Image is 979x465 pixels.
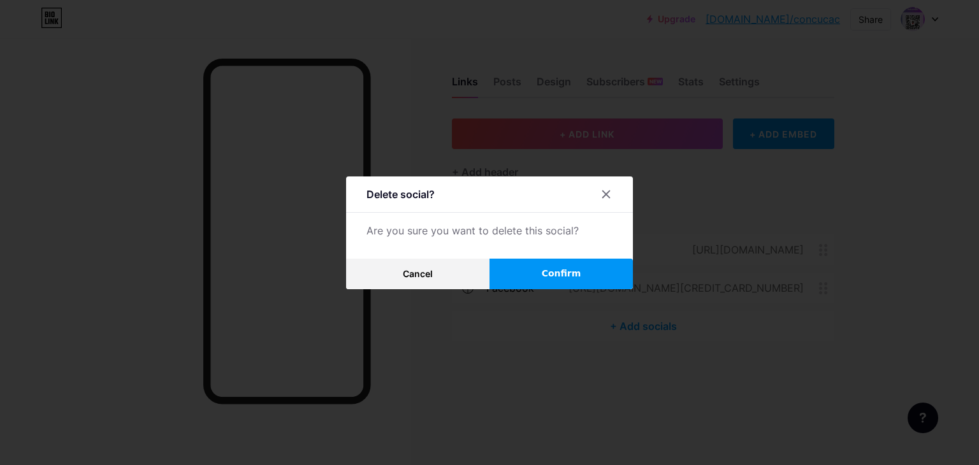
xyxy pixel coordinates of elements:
div: Delete social? [366,187,435,202]
button: Confirm [489,259,633,289]
button: Cancel [346,259,489,289]
span: Confirm [542,267,581,280]
div: Are you sure you want to delete this social? [366,223,613,238]
span: Cancel [403,268,433,279]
